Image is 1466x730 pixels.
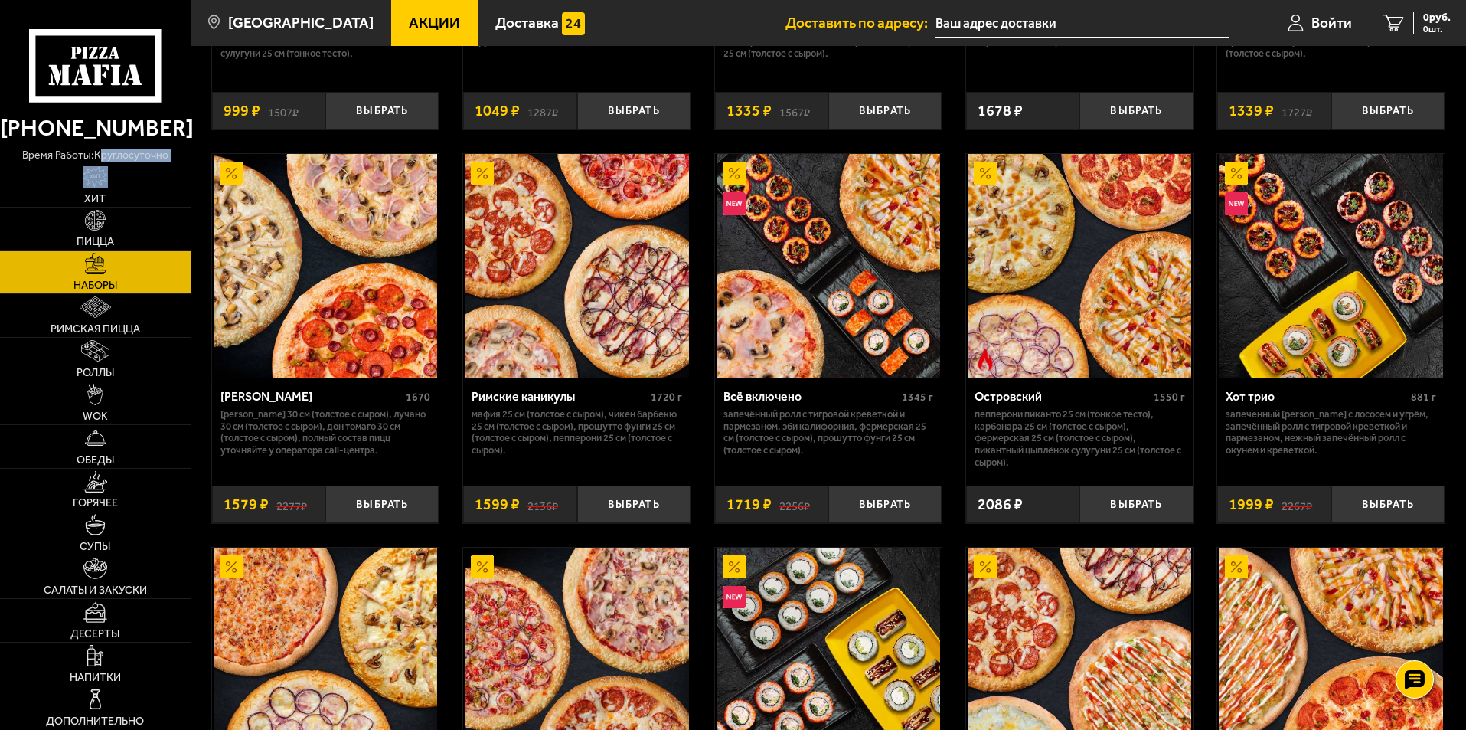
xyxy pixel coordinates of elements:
span: [GEOGRAPHIC_DATA] [228,15,374,30]
span: 881 г [1411,391,1436,404]
span: 1550 г [1154,391,1185,404]
button: Выбрать [828,486,942,523]
img: Акционный [974,162,997,185]
img: Островский [968,154,1191,378]
span: 2086 ₽ [978,497,1023,512]
s: 1287 ₽ [527,103,558,119]
img: Акционный [723,162,746,185]
a: АкционныйРимские каникулы [463,154,691,378]
img: Акционный [220,162,243,185]
span: 1719 ₽ [726,497,772,512]
span: 1678 ₽ [978,103,1023,119]
img: Всё включено [717,154,940,378]
button: Выбрать [1331,92,1445,129]
span: 1720 г [651,391,682,404]
s: 1567 ₽ [779,103,810,119]
img: Акционный [220,555,243,578]
s: 2267 ₽ [1282,497,1312,512]
p: Запечённый ролл с тигровой креветкой и пармезаном, Эби Калифорния, Фермерская 25 см (толстое с сы... [723,408,934,457]
img: Акционный [1225,555,1248,578]
button: Выбрать [1079,486,1193,523]
s: 2277 ₽ [276,497,307,512]
input: Ваш адрес доставки [935,9,1229,38]
span: Войти [1311,15,1352,30]
div: Всё включено [723,389,899,404]
button: Выбрать [1079,92,1193,129]
div: Хот трио [1226,389,1407,404]
span: Пицца [77,237,114,247]
s: 2136 ₽ [527,497,558,512]
a: АкционныйНовинкаВсё включено [715,154,942,378]
span: 0 шт. [1423,25,1451,34]
a: АкционныйХет Трик [212,154,439,378]
img: Новинка [723,586,746,609]
span: Салаты и закуски [44,585,147,596]
img: Акционный [1225,162,1248,185]
span: Обеды [77,455,114,466]
img: Новинка [1225,192,1248,215]
s: 1727 ₽ [1282,103,1312,119]
span: WOK [83,411,108,422]
span: Акции [409,15,460,30]
img: Хот трио [1219,154,1443,378]
button: Выбрать [1331,486,1445,523]
p: [PERSON_NAME] 30 см (толстое с сыром), Лучано 30 см (толстое с сыром), Дон Томаго 30 см (толстое ... [220,408,431,457]
img: Акционный [471,162,494,185]
span: 1670 [406,391,430,404]
img: Римские каникулы [465,154,688,378]
span: Доставить по адресу: [785,15,935,30]
span: Десерты [70,629,119,640]
p: Пепперони Пиканто 25 см (тонкое тесто), Карбонара 25 см (толстое с сыром), Фермерская 25 см (толс... [975,408,1185,470]
span: 1345 г [902,391,933,404]
span: 0 руб. [1423,12,1451,23]
img: Хет Трик [214,154,437,378]
div: Островский [975,389,1150,404]
img: Акционный [974,555,997,578]
s: 1507 ₽ [268,103,299,119]
button: Выбрать [325,486,439,523]
img: Острое блюдо [974,348,997,371]
span: Роллы [77,368,114,378]
span: Горячее [73,498,118,509]
button: Выбрать [325,92,439,129]
img: Акционный [723,555,746,578]
span: 1049 ₽ [475,103,520,119]
p: Запеченный [PERSON_NAME] с лососем и угрём, Запечённый ролл с тигровой креветкой и пармезаном, Не... [1226,408,1436,457]
button: Выбрать [577,486,691,523]
span: 1599 ₽ [475,497,520,512]
span: Дополнительно [46,716,144,727]
span: Напитки [70,673,121,683]
div: Римские каникулы [472,389,647,404]
span: 1335 ₽ [726,103,772,119]
span: 999 ₽ [224,103,260,119]
s: 2256 ₽ [779,497,810,512]
img: Акционный [471,555,494,578]
div: [PERSON_NAME] [220,389,403,404]
span: 1999 ₽ [1229,497,1274,512]
button: Выбрать [828,92,942,129]
img: 15daf4d41897b9f0e9f617042186c801.svg [562,12,585,35]
span: 1339 ₽ [1229,103,1274,119]
img: Новинка [723,192,746,215]
span: Доставка [495,15,559,30]
span: Римская пицца [51,324,140,335]
span: 1579 ₽ [224,497,269,512]
a: АкционныйНовинкаХот трио [1217,154,1445,378]
p: Мафия 25 см (толстое с сыром), Чикен Барбекю 25 см (толстое с сыром), Прошутто Фунги 25 см (толст... [472,408,682,457]
span: Наборы [73,280,117,291]
span: Хит [84,194,106,205]
button: Выбрать [577,92,691,129]
a: АкционныйОстрое блюдоОстровский [966,154,1193,378]
span: Супы [80,542,110,552]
